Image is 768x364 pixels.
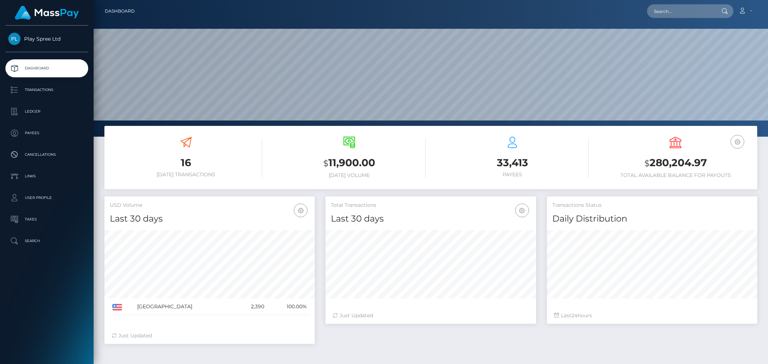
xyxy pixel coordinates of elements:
div: Last hours [554,312,750,319]
h3: 16 [110,156,262,170]
small: $ [323,158,328,168]
td: 2,390 [236,299,267,315]
h6: Total Available Balance for Payouts [599,172,752,178]
h5: Transactions Status [552,202,752,209]
h3: 280,204.97 [599,156,752,170]
a: Payees [5,124,88,142]
p: Ledger [8,106,85,117]
h3: 11,900.00 [273,156,425,170]
a: Ledger [5,103,88,120]
a: User Profile [5,189,88,207]
p: Dashboard [8,63,85,74]
h6: [DATE] Volume [273,172,425,178]
h4: Daily Distribution [552,213,752,225]
h4: Last 30 days [331,213,530,225]
td: 100.00% [267,299,309,315]
h4: Last 30 days [110,213,309,225]
span: 24 [571,312,578,319]
h3: 33,413 [436,156,589,170]
a: Taxes [5,210,88,228]
a: Links [5,167,88,185]
img: MassPay Logo [15,6,79,20]
h6: Payees [436,172,589,178]
a: Search [5,232,88,250]
p: Payees [8,128,85,138]
p: User Profile [8,192,85,203]
a: Transactions [5,81,88,99]
td: [GEOGRAPHIC_DATA] [135,299,236,315]
p: Links [8,171,85,182]
p: Taxes [8,214,85,225]
small: $ [645,158,650,168]
a: Cancellations [5,146,88,164]
h6: [DATE] Transactions [110,172,262,178]
span: Play Spree Ltd [5,36,88,42]
img: US.png [112,304,122,310]
div: Just Updated [333,312,529,319]
a: Dashboard [105,4,135,19]
div: Just Updated [112,332,307,340]
p: Cancellations [8,149,85,160]
h5: Total Transactions [331,202,530,209]
p: Search [8,236,85,246]
p: Transactions [8,85,85,95]
img: Play Spree Ltd [8,33,21,45]
input: Search... [647,4,715,18]
a: Dashboard [5,59,88,77]
h5: USD Volume [110,202,309,209]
